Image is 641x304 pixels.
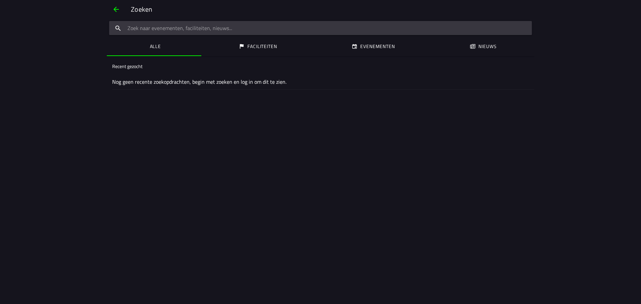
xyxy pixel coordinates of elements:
font: Nieuws [479,43,497,50]
ion-icon: papier [470,43,476,49]
input: search text [109,21,532,35]
font: Zoeken [131,4,153,14]
font: Recent gezocht [112,63,143,70]
font: Alle [150,43,161,50]
font: Faciliteiten [247,43,277,50]
font: Nog geen recente zoekopdrachten, begin met zoeken en log in om dit te zien. [112,78,286,86]
ion-icon: vlag [239,43,245,49]
ion-icon: kalender [352,43,358,49]
font: Evenementen [361,43,395,50]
